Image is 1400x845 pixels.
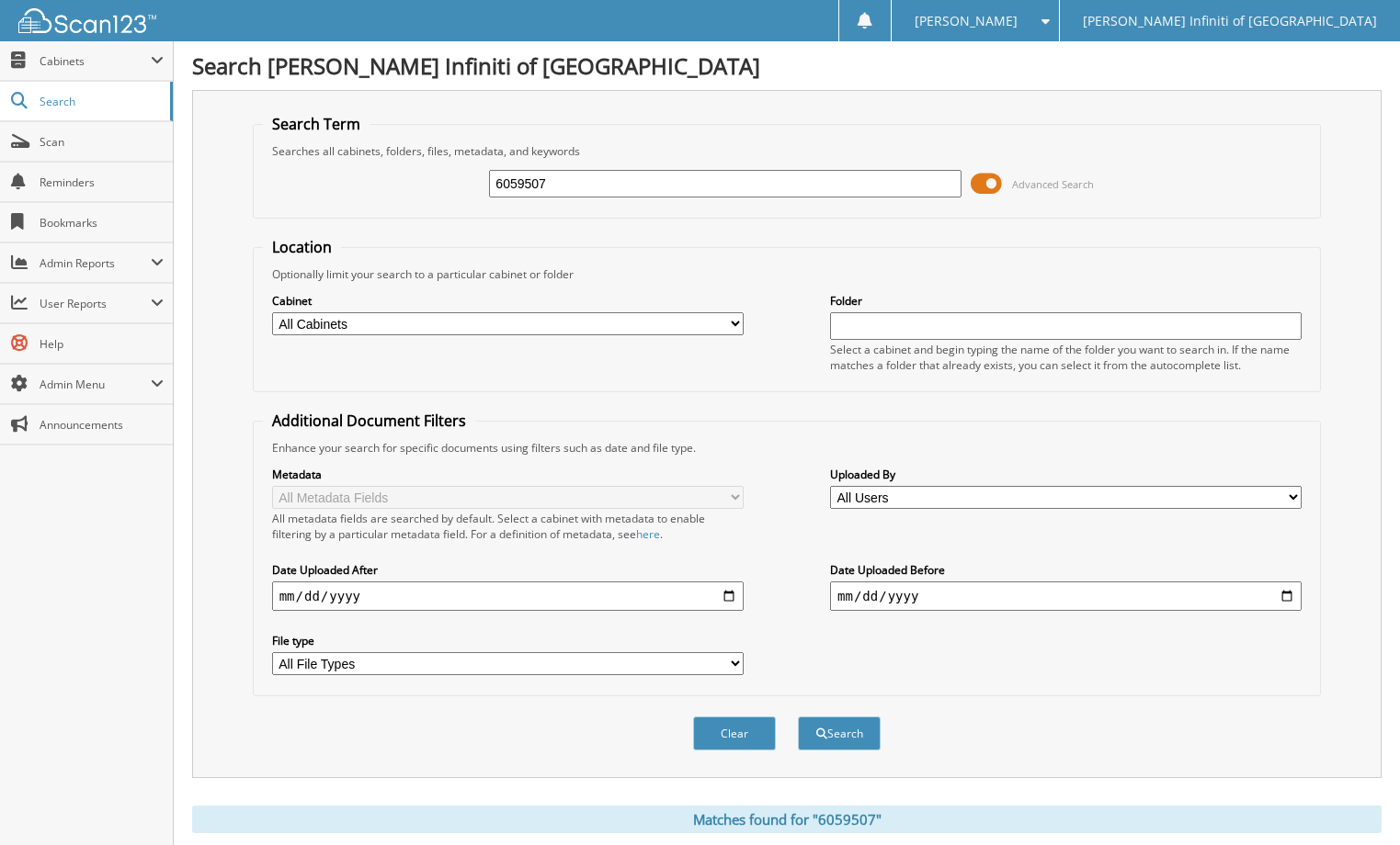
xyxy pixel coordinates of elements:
label: Uploaded By [830,467,1302,482]
span: Cabinets [40,53,151,69]
span: Admin Menu [40,377,151,392]
span: Reminders [40,175,164,190]
button: Clear [693,716,776,750]
legend: Search Term [263,114,370,134]
legend: Additional Document Filters [263,411,475,431]
span: Search [40,94,161,109]
span: Help [40,336,164,352]
span: [PERSON_NAME] Infiniti of [GEOGRAPHIC_DATA] [1083,16,1377,27]
label: Metadata [272,467,744,482]
span: User Reports [40,296,151,311]
div: Searches all cabinets, folders, files, metadata, and keywords [263,143,1312,159]
div: Matches found for "6059507" [192,806,1382,833]
label: File type [272,633,744,648]
label: Date Uploaded After [272,562,744,578]
label: Date Uploaded Before [830,562,1302,578]
span: Announcements [40,417,164,433]
legend: Location [263,237,341,257]
a: here [636,526,660,542]
label: Cabinet [272,293,744,309]
div: Select a cabinet and begin typing the name of the folder you want to search in. If the name match... [830,342,1302,373]
span: Bookmarks [40,215,164,231]
h1: Search [PERSON_NAME] Infiniti of [GEOGRAPHIC_DATA] [192,51,1382,81]
span: Scan [40,134,164,150]
span: [PERSON_NAME] [915,16,1018,27]
div: All metadata fields are searched by default. Select a cabinet with metadata to enable filtering b... [272,511,744,542]
span: Admin Reports [40,255,151,271]
div: Optionally limit your search to a particular cabinet or folder [263,266,1312,282]
img: scan123-logo-white.svg [18,8,156,33]
button: Search [798,716,881,750]
input: end [830,581,1302,611]
label: Folder [830,293,1302,309]
input: start [272,581,744,611]
span: Advanced Search [1012,177,1094,191]
div: Enhance your search for specific documents using filters such as date and file type. [263,440,1312,456]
